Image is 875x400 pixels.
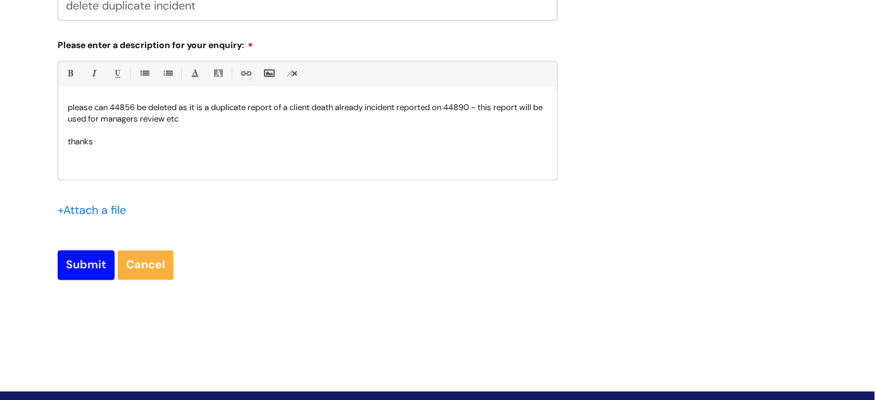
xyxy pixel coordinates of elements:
a: 1. Ordered List (Ctrl-Shift-8) [160,66,175,82]
div: Attach a file [58,201,134,221]
a: Italic (Ctrl-I) [85,66,101,82]
a: • Unordered List (Ctrl-Shift-7) [136,66,152,82]
a: Underline(Ctrl-U) [109,66,125,82]
input: Submit [58,251,115,280]
a: Bold (Ctrl-B) [62,66,78,82]
a: Remove formatting (Ctrl-\) [284,66,300,82]
p: thanks [68,136,548,147]
a: Font Color [187,66,203,82]
a: Back Color [210,66,226,82]
span: + [58,203,63,218]
a: Link [237,66,253,82]
a: Insert Image... [261,66,277,82]
label: Please enter a description for your enquiry: [58,35,558,51]
p: please can 44856 be deleted as it is a duplicate report of a client death already incident report... [68,102,548,125]
a: Cancel [118,251,173,280]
